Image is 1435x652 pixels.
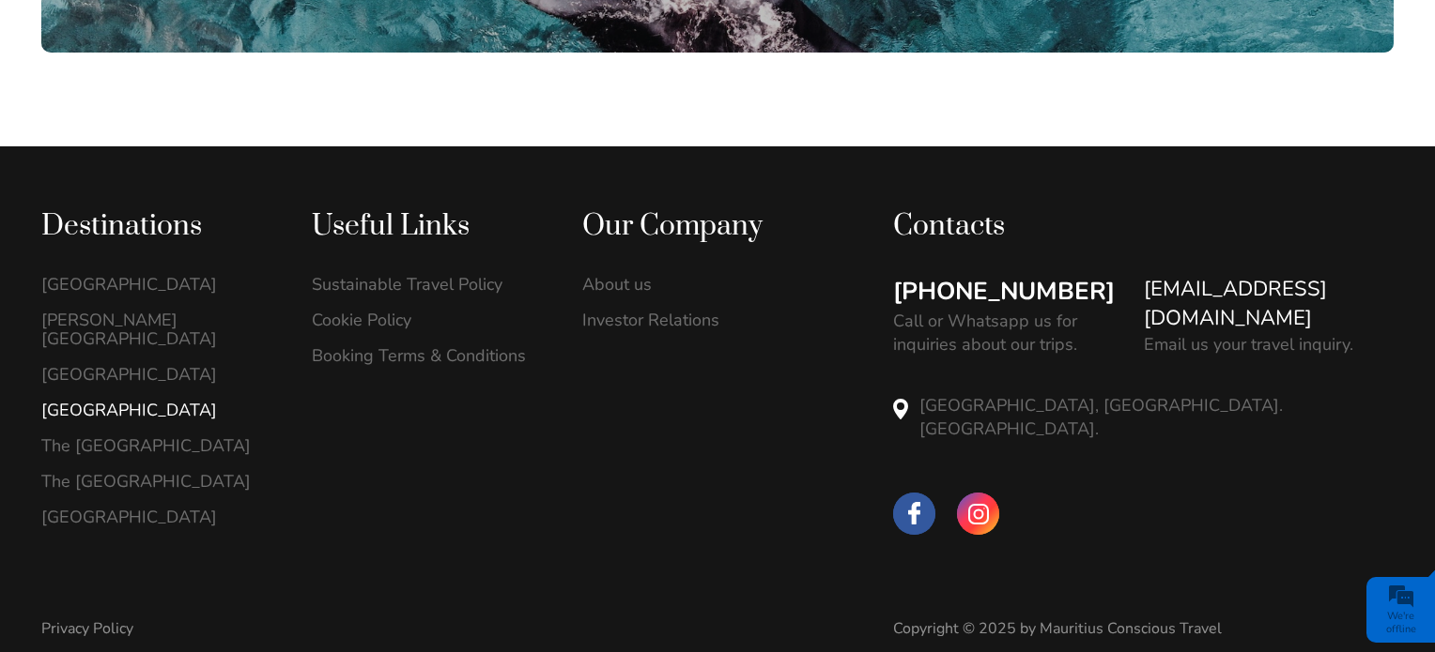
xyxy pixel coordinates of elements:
[41,508,272,526] a: [GEOGRAPHIC_DATA]
[41,436,272,455] a: The [GEOGRAPHIC_DATA]
[582,311,813,329] a: Investor Relations
[893,208,1394,245] div: Contacts
[582,275,813,294] a: About us
[893,618,1394,639] div: Copyright © 2025 by Mauritius Conscious Travel
[41,472,272,491] a: The [GEOGRAPHIC_DATA]
[41,365,272,384] a: [GEOGRAPHIC_DATA]
[312,346,543,365] a: Booking Terms & Conditions
[893,275,1115,309] a: [PHONE_NUMBER]
[41,618,133,639] a: Privacy Policy
[919,394,1394,441] p: [GEOGRAPHIC_DATA], [GEOGRAPHIC_DATA]. [GEOGRAPHIC_DATA].
[312,208,543,245] div: Useful Links
[1144,275,1394,333] a: [EMAIL_ADDRESS][DOMAIN_NAME]
[41,311,272,348] a: [PERSON_NAME][GEOGRAPHIC_DATA]
[1371,610,1430,636] div: We're offline
[312,311,543,329] a: Cookie Policy
[893,310,1124,356] p: Call or Whatsapp us for inquiries about our trips.
[1144,333,1353,356] p: Email us your travel inquiry.
[312,275,543,294] a: Sustainable Travel Policy
[582,208,813,245] div: Our Company
[41,275,272,294] a: [GEOGRAPHIC_DATA]
[41,208,272,245] div: Destinations
[41,401,272,419] a: [GEOGRAPHIC_DATA]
